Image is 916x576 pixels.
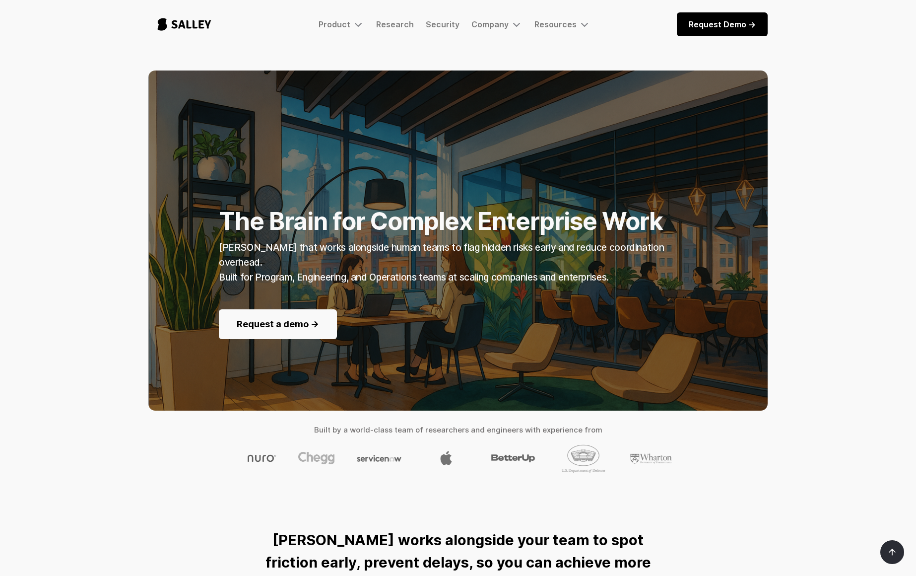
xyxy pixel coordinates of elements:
[677,12,768,36] a: Request Demo ->
[319,19,350,29] div: Product
[219,309,337,339] a: Request a demo ->
[426,19,459,29] a: Security
[219,242,664,283] strong: [PERSON_NAME] that works alongside human teams to flag hidden risks early and reduce coordination...
[471,19,509,29] div: Company
[376,19,414,29] a: Research
[219,207,663,236] strong: The Brain for Complex Enterprise Work
[534,19,577,29] div: Resources
[148,423,768,437] h4: Built by a world-class team of researchers and engineers with experience from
